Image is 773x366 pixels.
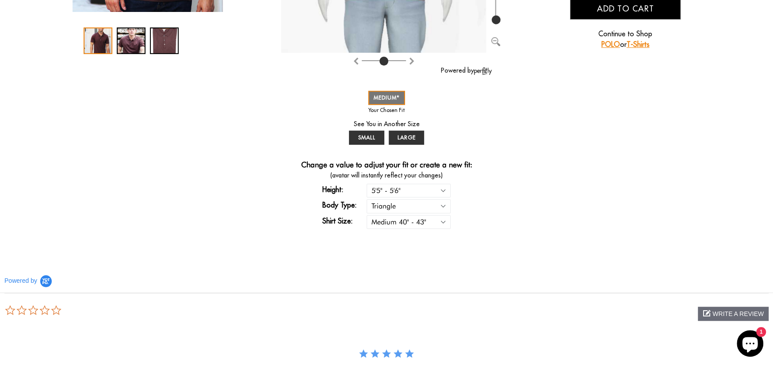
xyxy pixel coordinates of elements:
[698,307,769,321] div: write a review
[408,58,415,65] img: Rotate counter clockwise
[322,216,367,226] label: Shirt Size:
[491,35,500,44] button: Zoom out
[491,37,500,46] img: Zoom out
[322,184,367,195] label: Height:
[84,27,112,54] div: 1 / 3
[4,277,37,285] span: Powered by
[597,4,654,14] span: Add to cart
[441,66,492,74] a: Powered by
[368,91,405,105] a: MEDIUM
[389,131,424,145] a: LARGE
[358,134,375,141] span: SMALL
[601,40,620,49] a: POLO
[374,94,400,101] span: MEDIUM
[627,40,650,49] a: T-Shirts
[349,131,384,145] a: SMALL
[117,27,145,54] div: 2 / 3
[150,27,179,54] div: 3 / 3
[352,58,360,65] img: Rotate clockwise
[352,55,360,65] button: Rotate clockwise
[301,160,472,171] h4: Change a value to adjust your fit or create a new fit:
[712,310,764,317] span: write a review
[322,200,367,210] label: Body Type:
[570,28,681,50] p: Continue to Shop or
[734,330,766,359] inbox-online-store-chat: Shopify online store chat
[408,55,415,65] button: Rotate counter clockwise
[398,134,416,141] span: LARGE
[474,67,492,75] img: perfitly-logo_73ae6c82-e2e3-4a36-81b1-9e913f6ac5a1.png
[281,171,491,180] span: (avatar will instantly reflect your changes)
